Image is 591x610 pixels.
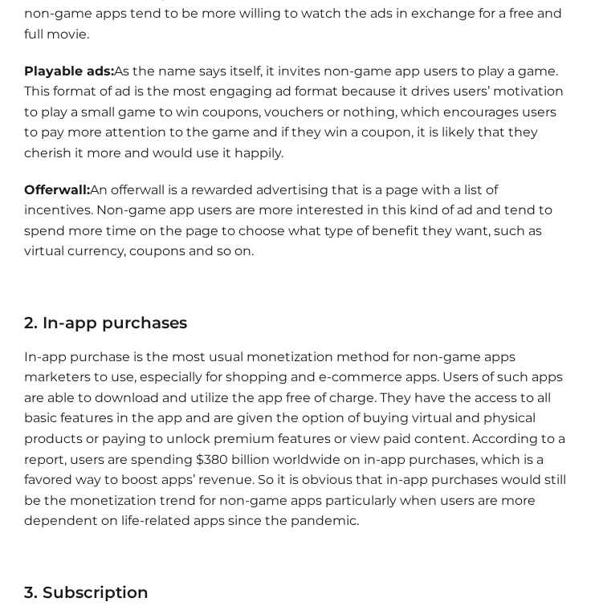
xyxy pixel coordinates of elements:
[24,180,567,262] p: An offerwall is a rewarded advertising that is a page with a list of incentives. Non-game app use...
[24,347,567,531] p: In-app purchase is the most usual monetization method for non-game apps marketers to use, especia...
[24,315,567,331] h3: 2. In-app purchases
[24,584,567,600] h3: 3. Subscription
[24,61,567,164] p: As the name says itself, it invites non-game app users to play a game. This format of ad is the m...
[24,63,114,79] b: Playable ads:
[24,182,90,197] b: Offerwall:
